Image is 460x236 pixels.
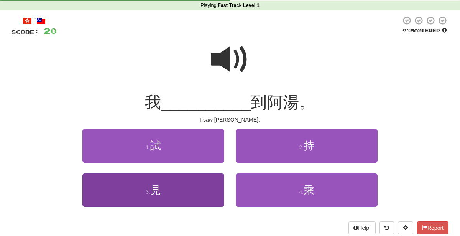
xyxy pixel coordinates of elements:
div: Mastered [401,27,449,34]
span: __________ [161,93,251,111]
button: 2.持 [236,129,378,162]
div: I saw [PERSON_NAME]. [11,116,449,124]
div: / [11,16,57,25]
button: Help! [348,221,376,234]
button: 4.乘 [236,173,378,207]
span: 乘 [304,184,314,196]
button: 3.見 [82,173,224,207]
strong: Fast Track Level 1 [218,3,260,8]
small: 2 . [299,144,304,150]
small: 4 . [299,189,304,195]
span: 見 [150,184,161,196]
button: Report [417,221,449,234]
span: 試 [150,140,161,152]
span: Score: [11,29,39,35]
button: 1.試 [82,129,224,162]
span: 持 [304,140,314,152]
small: 1 . [146,144,150,150]
button: Round history (alt+y) [379,221,394,234]
span: 20 [44,26,57,36]
span: 0 % [402,27,410,33]
span: 我 [145,93,161,111]
small: 3 . [146,189,150,195]
span: 到阿湯。 [251,93,315,111]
